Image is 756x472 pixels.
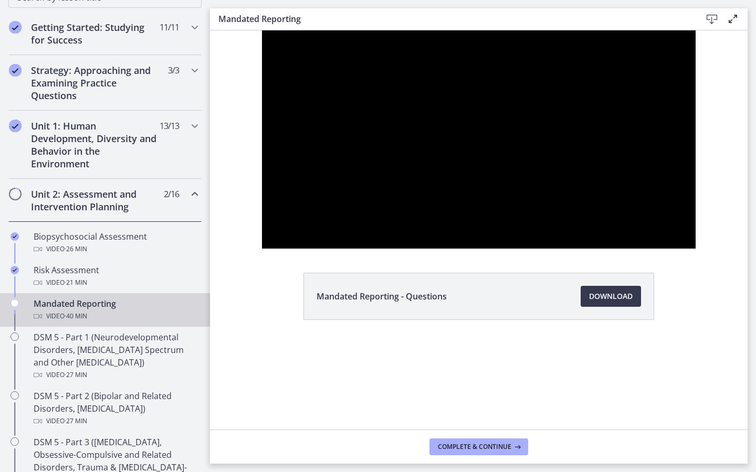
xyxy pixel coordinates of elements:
span: · 27 min [65,415,87,427]
i: Completed [10,232,19,241]
span: 3 / 3 [168,64,179,77]
div: DSM 5 - Part 1 (Neurodevelopmental Disorders, [MEDICAL_DATA] Spectrum and Other [MEDICAL_DATA]) [34,331,197,381]
button: Complete & continue [429,438,528,455]
i: Completed [9,64,22,77]
h2: Unit 2: Assessment and Intervention Planning [31,188,159,213]
a: Download [581,286,641,307]
h3: Mandated Reporting [218,13,685,25]
i: Completed [9,21,22,34]
span: · 26 min [65,243,87,255]
span: 11 / 11 [160,21,179,34]
span: · 27 min [65,369,87,381]
div: Video [34,310,197,323]
iframe: Video Lesson [210,30,748,249]
span: 13 / 13 [160,120,179,132]
div: Video [34,415,197,427]
span: Complete & continue [438,443,511,451]
div: Biopsychosocial Assessment [34,230,197,255]
h2: Strategy: Approaching and Examining Practice Questions [31,64,159,102]
div: DSM 5 - Part 2 (Bipolar and Related Disorders, [MEDICAL_DATA]) [34,390,197,427]
span: · 21 min [65,276,87,289]
i: Completed [10,266,19,274]
h2: Unit 1: Human Development, Diversity and Behavior in the Environment [31,120,159,170]
div: Video [34,276,197,289]
span: Mandated Reporting - Questions [317,290,447,303]
h2: Getting Started: Studying for Success [31,21,159,46]
span: 2 / 16 [164,188,179,200]
i: Completed [9,120,22,132]
div: Risk Assessment [34,264,197,289]
span: Download [589,290,633,303]
div: Video [34,243,197,255]
div: Mandated Reporting [34,297,197,323]
span: · 40 min [65,310,87,323]
div: Video [34,369,197,381]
